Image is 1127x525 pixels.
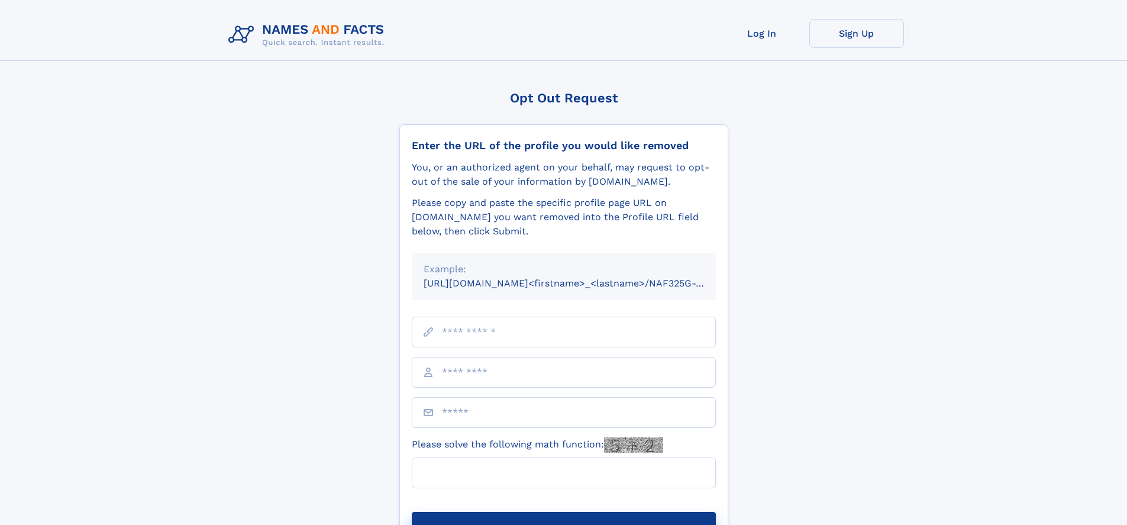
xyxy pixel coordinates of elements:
[412,160,716,189] div: You, or an authorized agent on your behalf, may request to opt-out of the sale of your informatio...
[424,278,738,289] small: [URL][DOMAIN_NAME]<firstname>_<lastname>/NAF325G-xxxxxxxx
[412,437,663,453] label: Please solve the following math function:
[809,19,904,48] a: Sign Up
[399,91,728,105] div: Opt Out Request
[424,262,704,276] div: Example:
[224,19,394,51] img: Logo Names and Facts
[412,196,716,239] div: Please copy and paste the specific profile page URL on [DOMAIN_NAME] you want removed into the Pr...
[412,139,716,152] div: Enter the URL of the profile you would like removed
[715,19,809,48] a: Log In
